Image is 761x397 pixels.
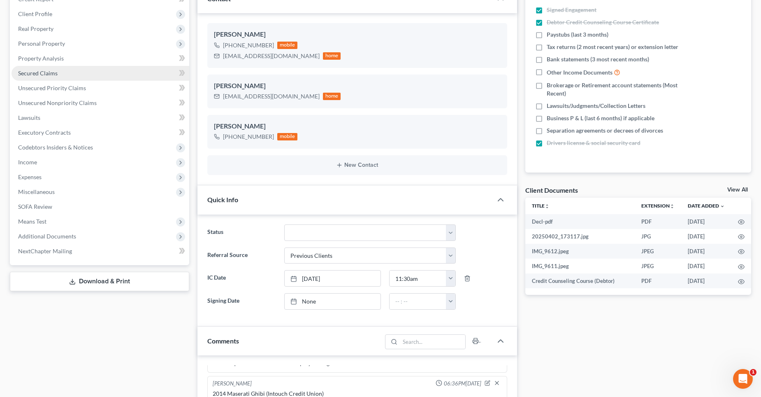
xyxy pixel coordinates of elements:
span: Income [18,159,37,166]
span: Unsecured Priority Claims [18,84,86,91]
td: PDF [635,214,681,229]
a: NextChapter Mailing [12,244,189,259]
span: Unsecured Nonpriority Claims [18,99,97,106]
a: Unsecured Nonpriority Claims [12,96,189,110]
label: Status [203,224,280,241]
td: Credit Counseling Course (Debtor) [525,273,635,288]
button: New Contact [214,162,501,168]
span: Debtor Credit Counseling Course Certificate [547,18,659,26]
a: Unsecured Priority Claims [12,81,189,96]
span: Separation agreements or decrees of divorces [547,126,663,135]
span: Expenses [18,173,42,180]
span: Miscellaneous [18,188,55,195]
a: SOFA Review [12,199,189,214]
span: Secured Claims [18,70,58,77]
span: Codebtors Insiders & Notices [18,144,93,151]
a: [DATE] [285,271,380,286]
span: Lawsuits [18,114,40,121]
label: IC Date [203,270,280,287]
div: [PHONE_NUMBER] [223,133,274,141]
div: [PERSON_NAME] [214,121,501,131]
a: None [285,294,380,309]
div: home [323,52,341,60]
input: -- : -- [390,294,446,309]
div: [PERSON_NAME] [214,81,501,91]
div: mobile [277,133,298,140]
span: Additional Documents [18,233,76,240]
div: [PERSON_NAME] [213,380,252,388]
span: Signed Engagement [547,6,596,14]
i: unfold_more [670,204,675,209]
span: Other Income Documents [547,68,613,77]
td: [DATE] [681,244,731,259]
div: home [323,93,341,100]
span: Means Test [18,218,46,225]
span: Client Profile [18,10,52,17]
td: IMG_9612.jpeg [525,244,635,259]
input: -- : -- [390,271,446,286]
label: Referral Source [203,248,280,264]
span: Executory Contracts [18,129,71,136]
div: [PHONE_NUMBER] [223,41,274,49]
a: Lawsuits [12,110,189,125]
span: Property Analysis [18,55,64,62]
span: 1 [750,369,756,376]
div: mobile [277,42,298,49]
td: [DATE] [681,273,731,288]
div: Client Documents [525,186,578,194]
a: Titleunfold_more [532,203,550,209]
td: JPG [635,229,681,244]
i: unfold_more [545,204,550,209]
div: [PERSON_NAME] [214,30,501,40]
a: Executory Contracts [12,125,189,140]
a: Extensionunfold_more [641,203,675,209]
iframe: Intercom live chat [733,369,753,389]
span: 06:36PM[DATE] [444,380,481,388]
span: Personal Property [18,40,65,47]
span: Quick Info [207,196,238,203]
span: Business P & L (last 6 months) if applicable [547,114,654,122]
a: Download & Print [10,272,189,291]
i: expand_more [720,204,725,209]
span: SOFA Review [18,203,52,210]
label: Signing Date [203,293,280,310]
td: Decl-pdf [525,214,635,229]
span: Real Property [18,25,53,32]
a: View All [727,187,748,193]
td: 20250402_173117.jpg [525,229,635,244]
span: Comments [207,337,239,345]
a: Date Added expand_more [688,203,725,209]
td: JPEG [635,244,681,259]
td: [DATE] [681,214,731,229]
span: Lawsuits/Judgments/Collection Letters [547,102,645,110]
span: Bank statements (3 most recent months) [547,55,649,63]
span: Tax returns (2 most recent years) or extension letter [547,43,678,51]
a: Secured Claims [12,66,189,81]
span: Paystubs (last 3 months) [547,30,608,39]
td: PDF [635,273,681,288]
td: [DATE] [681,229,731,244]
td: [DATE] [681,259,731,273]
td: JPEG [635,259,681,273]
td: IMG_9611.jpeg [525,259,635,273]
span: Drivers license & social security card [547,139,640,147]
span: NextChapter Mailing [18,248,72,255]
a: Property Analysis [12,51,189,66]
div: [EMAIL_ADDRESS][DOMAIN_NAME] [223,52,320,60]
div: [EMAIL_ADDRESS][DOMAIN_NAME] [223,92,320,100]
span: Brokerage or Retirement account statements (Most Recent) [547,81,688,98]
input: Search... [400,335,465,349]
